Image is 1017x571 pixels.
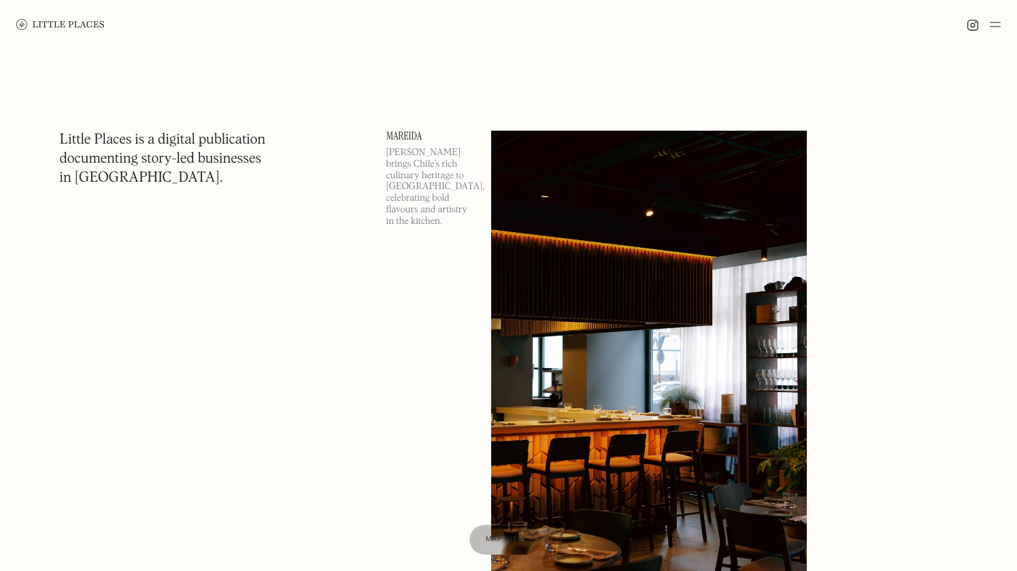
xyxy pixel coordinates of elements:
[386,131,475,142] a: Mareida
[469,525,541,555] a: Map view
[60,131,266,188] h1: Little Places is a digital publication documenting story-led businesses in [GEOGRAPHIC_DATA].
[486,536,525,543] span: Map view
[386,147,475,227] p: [PERSON_NAME] brings Chile’s rich culinary heritage to [GEOGRAPHIC_DATA], celebrating bold flavou...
